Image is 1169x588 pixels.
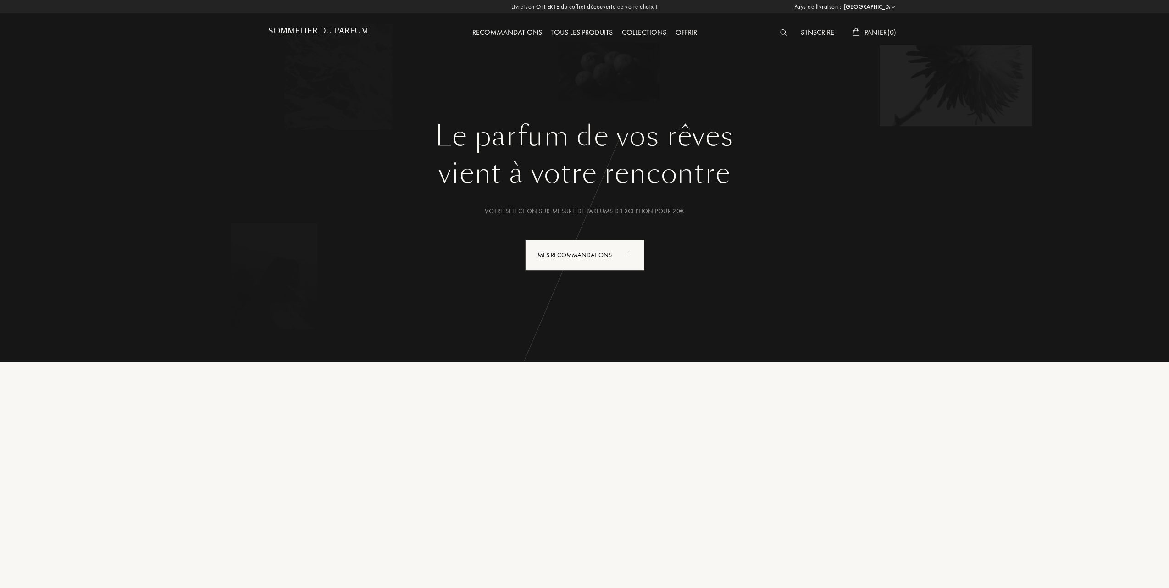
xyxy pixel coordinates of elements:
div: Votre selection sur-mesure de parfums d’exception pour 20€ [275,206,894,216]
span: Pays de livraison : [794,2,842,11]
a: Sommelier du Parfum [268,27,368,39]
span: Panier ( 0 ) [864,28,897,37]
h1: Le parfum de vos rêves [275,120,894,153]
div: S'inscrire [796,27,839,39]
div: animation [622,245,640,264]
div: Recommandations [468,27,547,39]
div: Tous les produits [547,27,617,39]
div: Offrir [671,27,702,39]
div: Mes Recommandations [525,240,644,271]
a: S'inscrire [796,28,839,37]
img: cart_white.svg [853,28,860,36]
a: Offrir [671,28,702,37]
a: Recommandations [468,28,547,37]
a: Collections [617,28,671,37]
h1: Sommelier du Parfum [268,27,368,35]
div: vient à votre rencontre [275,153,894,194]
a: Mes Recommandationsanimation [518,240,651,271]
a: Tous les produits [547,28,617,37]
div: Collections [617,27,671,39]
img: arrow_w.png [890,3,897,10]
img: search_icn_white.svg [780,29,787,36]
